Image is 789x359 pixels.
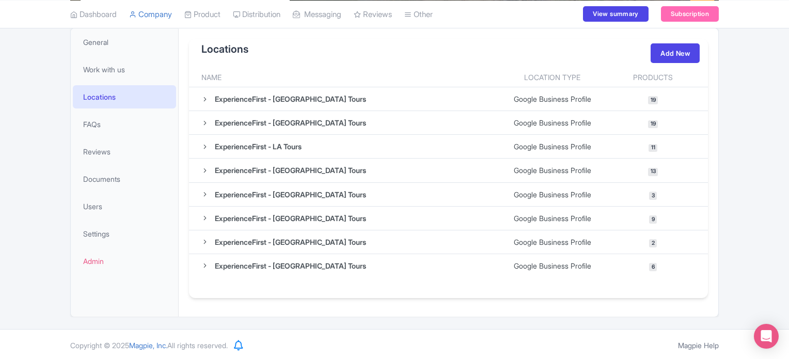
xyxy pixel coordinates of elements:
div: ExperienceFirst - [GEOGRAPHIC_DATA] Tours [215,165,366,176]
span: 11 [649,144,657,152]
span: Admin [83,256,104,267]
td: Google Business Profile [500,254,604,277]
td: Google Business Profile [500,135,604,159]
td: Google Business Profile [500,87,604,111]
a: Users [73,195,176,218]
span: 6 [649,263,656,271]
h3: Locations [201,43,248,55]
span: 2 [649,239,656,247]
a: View summary [583,6,648,22]
span: 3 [649,192,656,200]
td: Google Business Profile [500,182,604,206]
div: ExperienceFirst - [GEOGRAPHIC_DATA] Tours [215,237,366,247]
a: General [73,30,176,54]
span: Users [83,201,102,212]
span: Documents [83,174,120,184]
span: Reviews [83,146,111,157]
th: Products [604,68,708,87]
td: Google Business Profile [500,206,604,230]
span: 19 [648,96,657,104]
span: Work with us [83,64,125,75]
a: Add New [651,43,700,63]
span: 13 [648,168,657,176]
a: Documents [73,167,176,191]
a: Locations [73,85,176,108]
th: Name [189,68,500,87]
span: FAQs [83,119,101,130]
td: Google Business Profile [500,159,604,182]
span: General [83,37,108,48]
a: Magpie Help [678,341,719,350]
span: Magpie, Inc. [129,341,167,350]
div: Open Intercom Messenger [754,324,779,349]
th: Location Type [500,68,604,87]
a: Reviews [73,140,176,163]
a: FAQs [73,113,176,136]
span: Settings [83,228,109,239]
a: Subscription [661,6,719,22]
span: Locations [83,91,116,102]
div: ExperienceFirst - [GEOGRAPHIC_DATA] Tours [215,93,366,104]
td: Google Business Profile [500,230,604,254]
div: ExperienceFirst - LA Tours [215,141,302,152]
a: Settings [73,222,176,245]
div: Copyright © 2025 All rights reserved. [64,340,234,351]
span: 19 [648,120,657,129]
div: ExperienceFirst - [GEOGRAPHIC_DATA] Tours [215,260,366,271]
span: 9 [649,215,656,224]
div: ExperienceFirst - [GEOGRAPHIC_DATA] Tours [215,213,366,224]
td: Google Business Profile [500,111,604,135]
a: Admin [73,249,176,273]
div: ExperienceFirst - [GEOGRAPHIC_DATA] Tours [215,117,366,128]
a: Work with us [73,58,176,81]
div: ExperienceFirst - [GEOGRAPHIC_DATA] Tours [215,189,366,200]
